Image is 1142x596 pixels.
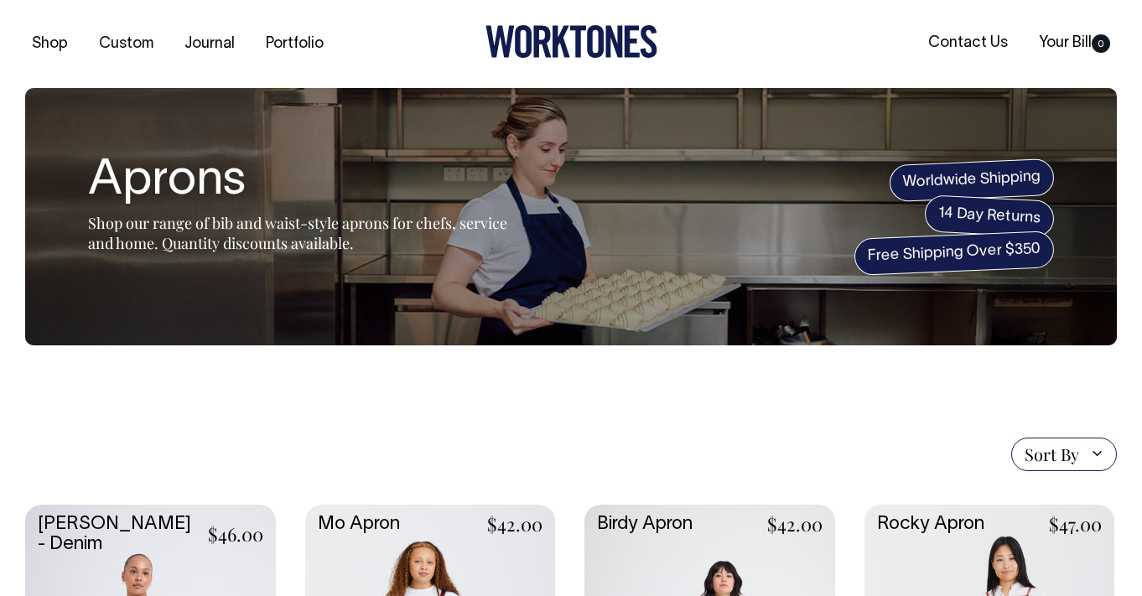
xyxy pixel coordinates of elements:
[1025,444,1079,464] span: Sort By
[1092,34,1110,53] span: 0
[924,194,1055,238] span: 14 Day Returns
[854,231,1055,276] span: Free Shipping Over $350
[92,30,160,58] a: Custom
[921,29,1015,57] a: Contact Us
[1032,29,1117,57] a: Your Bill0
[88,213,507,253] span: Shop our range of bib and waist-style aprons for chefs, service and home. Quantity discounts avai...
[259,30,330,58] a: Portfolio
[25,30,75,58] a: Shop
[88,155,507,209] h1: Aprons
[889,158,1055,201] span: Worldwide Shipping
[178,30,241,58] a: Journal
